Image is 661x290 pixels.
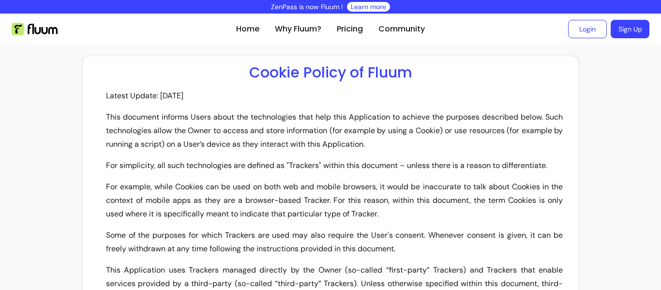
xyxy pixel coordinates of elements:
[106,89,563,103] p: Latest Update: [DATE]
[351,2,386,12] a: Learn more
[106,180,563,221] p: For example, while Cookies can be used on both web and mobile browsers, it would be inaccurate to...
[12,23,58,35] img: Fluum Logo
[611,20,649,38] a: Sign Up
[568,20,607,38] a: Login
[106,229,563,256] p: Some of the purposes for which Trackers are used may also require the User's consent. Whenever co...
[271,2,343,12] p: ZenPass is now Fluum !
[275,23,321,35] a: Why Fluum?
[337,23,363,35] a: Pricing
[378,23,425,35] a: Community
[236,23,259,35] a: Home
[98,64,563,81] h1: Cookie Policy of Fluum
[106,110,563,151] p: This document informs Users about the technologies that help this Application to achieve the purp...
[106,159,563,172] p: For simplicity, all such technologies are defined as "Trackers" within this document – unless the...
